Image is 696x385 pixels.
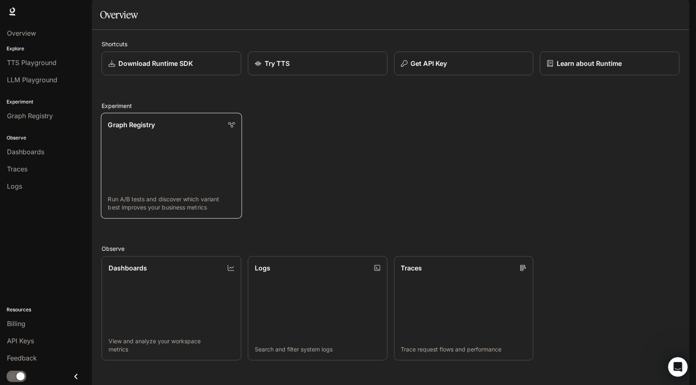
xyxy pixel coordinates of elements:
[557,59,622,68] p: Learn about Runtime
[394,52,534,75] button: Get API Key
[100,7,138,23] h1: Overview
[248,52,388,75] a: Try TTS
[411,59,447,68] p: Get API Key
[102,40,680,48] h2: Shortcuts
[118,59,193,68] p: Download Runtime SDK
[401,345,527,353] p: Trace request flows and performance
[102,256,241,361] a: DashboardsView and analyze your workspace metrics
[101,113,242,218] a: Graph RegistryRun A/B tests and discover which variant best improves your business metrics
[248,256,388,361] a: LogsSearch and filter system logs
[265,59,290,68] p: Try TTS
[102,101,680,110] h2: Experiment
[540,52,680,75] a: Learn about Runtime
[668,357,688,377] iframe: Intercom live chat
[109,337,234,353] p: View and analyze your workspace metrics
[109,263,147,273] p: Dashboards
[108,120,155,130] p: Graph Registry
[102,52,241,75] a: Download Runtime SDK
[394,256,534,361] a: TracesTrace request flows and performance
[255,263,270,273] p: Logs
[102,244,680,253] h2: Observe
[401,263,422,273] p: Traces
[255,345,381,353] p: Search and filter system logs
[108,195,235,211] p: Run A/B tests and discover which variant best improves your business metrics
